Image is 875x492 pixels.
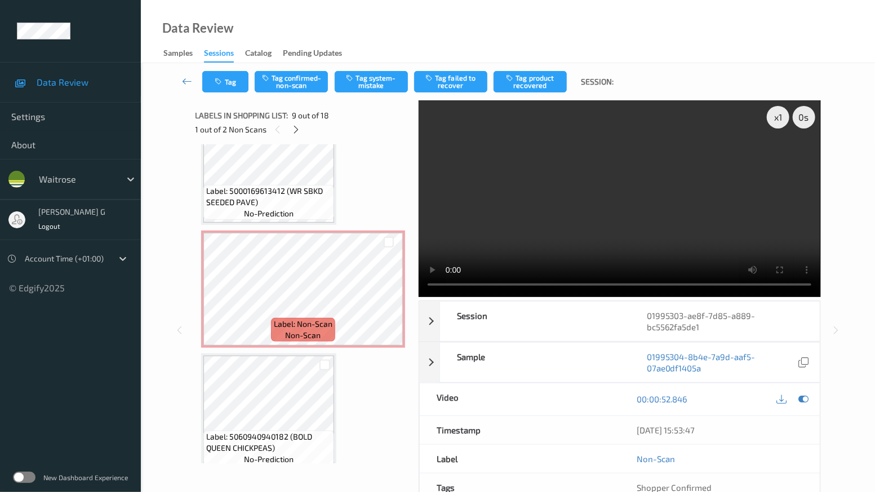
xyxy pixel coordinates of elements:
[244,454,294,465] span: no-prediction
[206,431,332,454] span: Label: 5060940940182 (BOLD QUEEN CHICKPEAS)
[283,46,353,61] a: Pending Updates
[581,76,614,87] span: Session:
[162,23,233,34] div: Data Review
[793,106,815,128] div: 0 s
[292,110,330,121] span: 9 out of 18
[647,351,796,374] a: 01995304-8b4e-7a9d-aaf5-07ae0df1405a
[283,47,342,61] div: Pending Updates
[637,453,675,464] a: Non-Scan
[767,106,789,128] div: x 1
[206,185,332,208] span: Label: 5000169613412 (WR SBKD SEEDED PAVE)
[196,122,411,136] div: 1 out of 2 Non Scans
[420,416,620,444] div: Timestamp
[637,424,803,436] div: [DATE] 15:53:47
[285,330,321,341] span: non-scan
[630,302,820,341] div: 01995303-ae8f-7d85-a889-bc5562fa5de1
[419,342,820,383] div: Sample01995304-8b4e-7a9d-aaf5-07ae0df1405a
[244,208,294,219] span: no-prediction
[335,71,408,92] button: Tag system-mistake
[202,71,248,92] button: Tag
[204,46,245,63] a: Sessions
[419,301,820,342] div: Session01995303-ae8f-7d85-a889-bc5562fa5de1
[494,71,567,92] button: Tag product recovered
[420,383,620,415] div: Video
[245,46,283,61] a: Catalog
[414,71,487,92] button: Tag failed to recover
[637,393,687,405] a: 00:00:52.846
[255,71,328,92] button: Tag confirmed-non-scan
[274,318,332,330] span: Label: Non-Scan
[245,47,272,61] div: Catalog
[163,47,193,61] div: Samples
[196,110,288,121] span: Labels in shopping list:
[440,343,630,382] div: Sample
[420,445,620,473] div: Label
[163,46,204,61] a: Samples
[440,302,630,341] div: Session
[204,47,234,63] div: Sessions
